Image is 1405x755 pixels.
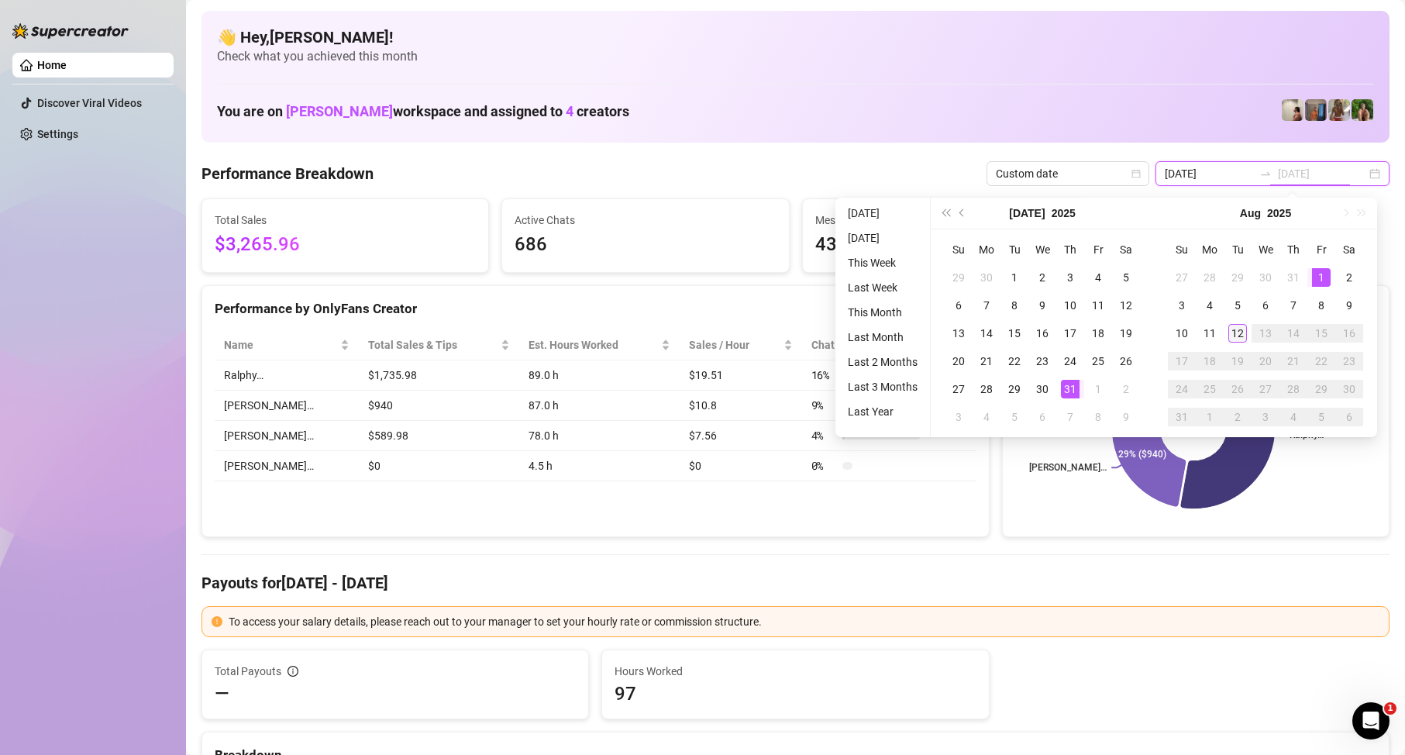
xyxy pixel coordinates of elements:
td: 2025-07-08 [1000,291,1028,319]
td: 2025-08-11 [1196,319,1224,347]
td: 78.0 h [519,421,680,451]
td: 2025-07-28 [973,375,1000,403]
td: 4.5 h [519,451,680,481]
div: 5 [1312,408,1331,426]
td: 2025-08-09 [1112,403,1140,431]
span: [PERSON_NAME] [286,103,393,119]
h4: Performance Breakdown [201,163,374,184]
th: Su [1168,236,1196,264]
div: 21 [977,352,996,371]
td: 2025-08-08 [1084,403,1112,431]
div: 1 [1089,380,1107,398]
td: 2025-08-20 [1252,347,1279,375]
div: 5 [1005,408,1024,426]
div: 2 [1228,408,1247,426]
td: 2025-08-02 [1335,264,1363,291]
td: 2025-07-11 [1084,291,1112,319]
button: Previous month (PageUp) [954,198,971,229]
div: 25 [1200,380,1219,398]
td: 89.0 h [519,360,680,391]
div: 22 [1312,352,1331,371]
li: [DATE] [842,229,924,247]
div: 22 [1005,352,1024,371]
img: Nathaniel [1328,99,1350,121]
div: 10 [1173,324,1191,343]
div: 27 [1173,268,1191,287]
td: 2025-07-23 [1028,347,1056,375]
td: 2025-08-07 [1279,291,1307,319]
div: 9 [1033,296,1052,315]
td: 2025-08-21 [1279,347,1307,375]
li: Last Month [842,328,924,346]
td: 2025-09-05 [1307,403,1335,431]
th: Mo [973,236,1000,264]
div: 7 [1061,408,1080,426]
img: Ralphy [1282,99,1303,121]
span: Total Sales [215,212,476,229]
td: 2025-08-29 [1307,375,1335,403]
th: Name [215,330,359,360]
div: 27 [1256,380,1275,398]
td: 2025-08-01 [1084,375,1112,403]
td: 2025-07-27 [1168,264,1196,291]
td: 2025-07-16 [1028,319,1056,347]
td: [PERSON_NAME]… [215,421,359,451]
div: 17 [1173,352,1191,371]
td: 2025-08-01 [1307,264,1335,291]
td: 2025-07-30 [1028,375,1056,403]
th: Su [945,236,973,264]
div: 3 [1061,268,1080,287]
td: 2025-08-02 [1112,375,1140,403]
td: 2025-08-19 [1224,347,1252,375]
li: Last Year [842,402,924,421]
div: 30 [977,268,996,287]
td: 2025-08-06 [1252,291,1279,319]
td: $19.51 [680,360,801,391]
text: [PERSON_NAME]… [1029,463,1107,474]
td: 2025-07-12 [1112,291,1140,319]
td: 2025-07-28 [1196,264,1224,291]
div: 5 [1228,296,1247,315]
div: 26 [1117,352,1135,371]
td: 2025-08-15 [1307,319,1335,347]
td: 2025-07-02 [1028,264,1056,291]
div: To access your salary details, please reach out to your manager to set your hourly rate or commis... [229,613,1379,630]
div: 11 [1089,296,1107,315]
span: 4 % [811,427,836,444]
td: 2025-08-08 [1307,291,1335,319]
span: Hours Worked [615,663,976,680]
div: 2 [1340,268,1359,287]
div: 4 [1284,408,1303,426]
div: 14 [977,324,996,343]
h4: Payouts for [DATE] - [DATE] [201,572,1390,594]
th: We [1028,236,1056,264]
td: 2025-08-05 [1000,403,1028,431]
td: 2025-07-27 [945,375,973,403]
td: 2025-08-28 [1279,375,1307,403]
div: 6 [1033,408,1052,426]
div: Est. Hours Worked [529,336,659,353]
div: 13 [949,324,968,343]
th: Sales / Hour [680,330,801,360]
td: 2025-07-07 [973,291,1000,319]
div: 15 [1312,324,1331,343]
span: $3,265.96 [215,230,476,260]
div: 6 [1340,408,1359,426]
td: 2025-08-16 [1335,319,1363,347]
td: $10.8 [680,391,801,421]
td: Ralphy… [215,360,359,391]
div: 31 [1173,408,1191,426]
a: Discover Viral Videos [37,97,142,109]
div: 16 [1340,324,1359,343]
th: Th [1279,236,1307,264]
td: 2025-08-03 [1168,291,1196,319]
div: 7 [977,296,996,315]
div: 19 [1228,352,1247,371]
td: 2025-07-14 [973,319,1000,347]
td: 2025-07-01 [1000,264,1028,291]
span: 16 % [811,367,836,384]
span: 9 % [811,397,836,414]
div: 27 [949,380,968,398]
td: 2025-07-10 [1056,291,1084,319]
button: Choose a month [1240,198,1261,229]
